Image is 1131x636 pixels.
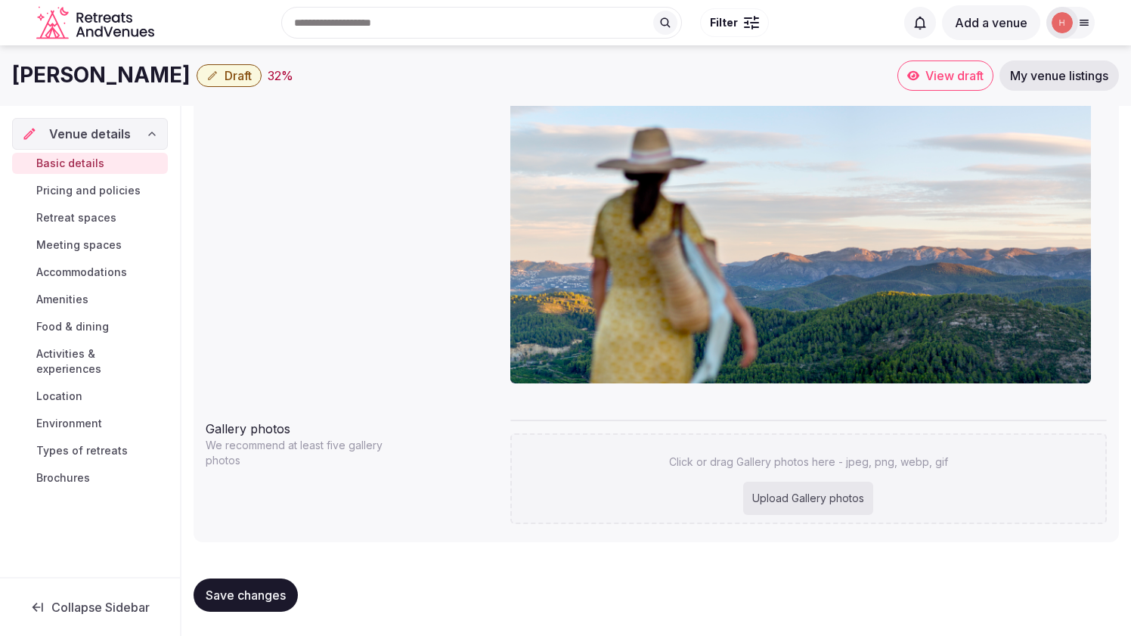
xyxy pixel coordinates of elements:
[51,600,150,615] span: Collapse Sidebar
[942,15,1040,30] a: Add a venue
[12,386,168,407] a: Location
[510,57,1091,383] img: Pano MONTAÑA_72ppp.jpg
[268,67,293,85] div: 32 %
[194,579,298,612] button: Save changes
[12,316,168,337] a: Food & dining
[897,60,993,91] a: View draft
[197,64,262,87] button: Draft
[669,455,948,470] p: Click or drag Gallery photos here - jpeg, png, webp, gif
[36,265,127,280] span: Accommodations
[36,237,122,253] span: Meeting spaces
[12,467,168,489] a: Brochures
[206,414,498,438] div: Gallery photos
[36,210,116,225] span: Retreat spaces
[49,125,131,143] span: Venue details
[225,68,252,83] span: Draft
[710,15,738,30] span: Filter
[12,343,168,380] a: Activities & experiences
[942,5,1040,40] button: Add a venue
[1010,68,1108,83] span: My venue listings
[36,389,82,404] span: Location
[1052,12,1073,33] img: hola-3135
[36,443,128,458] span: Types of retreats
[36,319,109,334] span: Food & dining
[999,60,1119,91] a: My venue listings
[12,440,168,461] a: Types of retreats
[36,6,157,40] a: Visit the homepage
[36,470,90,486] span: Brochures
[12,413,168,434] a: Environment
[206,438,399,468] p: We recommend at least five gallery photos
[12,180,168,201] a: Pricing and policies
[743,482,873,515] div: Upload Gallery photos
[36,292,88,307] span: Amenities
[12,153,168,174] a: Basic details
[206,588,286,603] span: Save changes
[36,6,157,40] svg: Retreats and Venues company logo
[12,207,168,228] a: Retreat spaces
[12,591,168,624] button: Collapse Sidebar
[36,156,104,171] span: Basic details
[12,234,168,256] a: Meeting spaces
[36,416,102,431] span: Environment
[925,68,984,83] span: View draft
[36,183,141,198] span: Pricing and policies
[12,289,168,310] a: Amenities
[268,67,293,85] button: 32%
[12,262,168,283] a: Accommodations
[12,60,191,90] h1: [PERSON_NAME]
[700,8,769,37] button: Filter
[36,346,162,377] span: Activities & experiences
